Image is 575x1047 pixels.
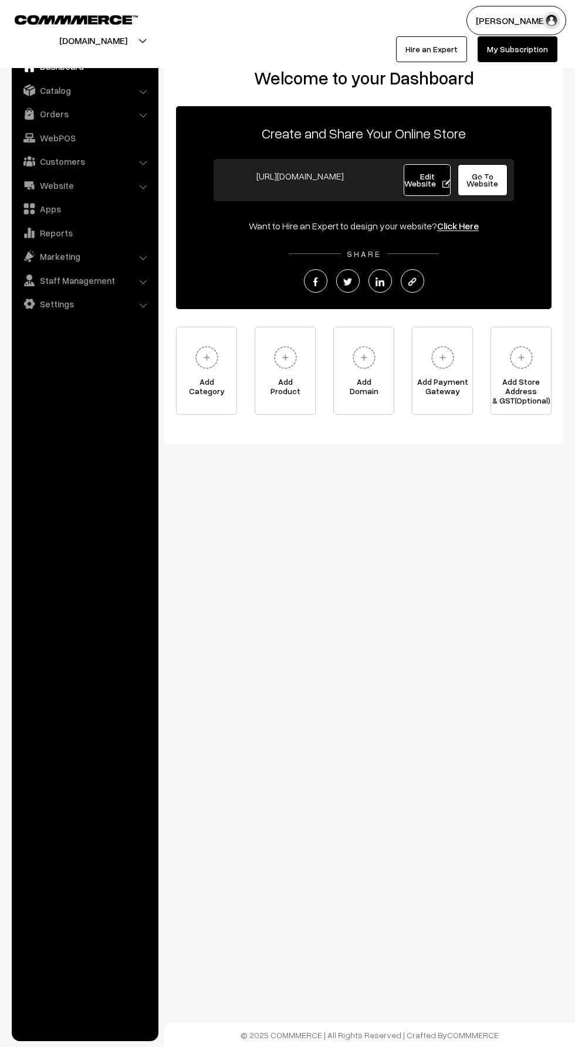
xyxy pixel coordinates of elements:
[15,12,117,26] a: COMMMERCE
[255,327,316,415] a: AddProduct
[333,327,394,415] a: AddDomain
[505,341,537,374] img: plus.svg
[404,164,451,196] a: Edit Website
[412,377,472,401] span: Add Payment Gateway
[458,164,508,196] a: Go To Website
[15,175,154,196] a: Website
[478,36,557,62] a: My Subscription
[341,249,387,259] span: SHARE
[15,127,154,148] a: WebPOS
[269,341,302,374] img: plus.svg
[176,67,552,89] h2: Welcome to your Dashboard
[427,341,459,374] img: plus.svg
[437,220,479,232] a: Click Here
[15,222,154,243] a: Reports
[15,103,154,124] a: Orders
[176,327,237,415] a: AddCategory
[543,12,560,29] img: user
[15,293,154,314] a: Settings
[412,327,473,415] a: Add PaymentGateway
[176,219,552,233] div: Want to Hire an Expert to design your website?
[396,36,467,62] a: Hire an Expert
[255,377,315,401] span: Add Product
[491,327,552,415] a: Add Store Address& GST(Optional)
[15,270,154,291] a: Staff Management
[466,171,498,188] span: Go To Website
[15,198,154,219] a: Apps
[15,246,154,267] a: Marketing
[466,6,566,35] button: [PERSON_NAME]
[176,123,552,144] p: Create and Share Your Online Store
[15,151,154,172] a: Customers
[191,341,223,374] img: plus.svg
[334,377,394,401] span: Add Domain
[15,80,154,101] a: Catalog
[491,377,551,401] span: Add Store Address & GST(Optional)
[164,1023,575,1047] footer: © 2025 COMMMERCE | All Rights Reserved | Crafted By
[404,171,451,188] span: Edit Website
[18,26,168,55] button: [DOMAIN_NAME]
[15,15,138,24] img: COMMMERCE
[447,1030,499,1040] a: COMMMERCE
[348,341,380,374] img: plus.svg
[177,377,236,401] span: Add Category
